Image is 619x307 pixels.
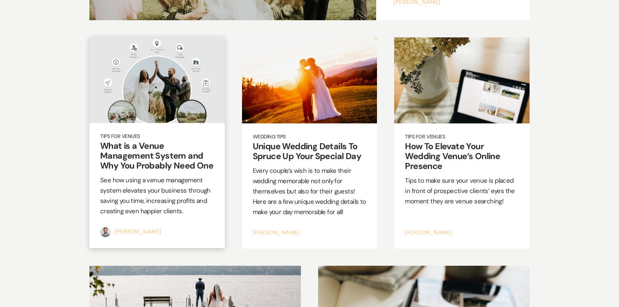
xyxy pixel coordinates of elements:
[405,134,519,140] span: Tips for Venues
[242,123,377,227] a: Wedding Tips Unique Wedding Details To Spruce Up Your Special Day Every couple’s wish is to make ...
[100,175,214,216] p: See how using a venue management system elevates your business through saving you time, increasin...
[394,123,530,216] a: Tips for Venues How To Elevate Your Wedding Venue’s Online Presence Tips to make sure your venue ...
[405,229,452,236] a: [PERSON_NAME]
[253,229,300,236] a: [PERSON_NAME]
[253,166,367,217] p: Every couple’s wish is to make their wedding memorable not only for themselves but also for their...
[100,134,214,140] span: Tips for Venues
[253,134,367,140] span: Wedding Tips
[89,123,225,226] a: Tips for Venues What is a Venue Management System and Why You Probably Need One See how using a v...
[114,228,162,235] a: [PERSON_NAME]
[100,227,111,237] img: Sam
[100,141,214,171] h2: What is a Venue Management System and Why You Probably Need One
[405,141,519,171] h2: How To Elevate Your Wedding Venue’s Online Presence
[405,175,519,206] p: Tips to make sure your venue is placed in front of prospective clients’ eyes the moment they are ...
[253,141,367,161] h2: Unique Wedding Details To Spruce Up Your Special Day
